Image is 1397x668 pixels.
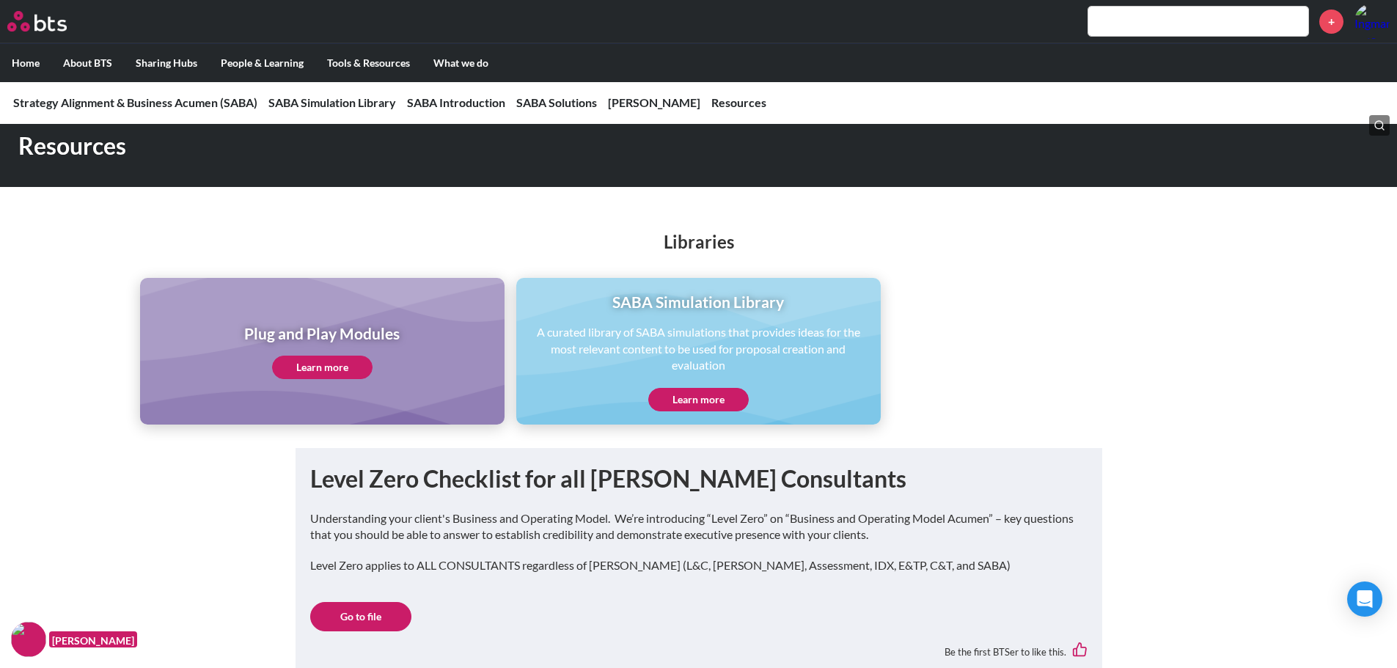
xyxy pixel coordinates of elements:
label: What we do [422,44,500,82]
p: Understanding your client's Business and Operating Model. We’re introducing “Level Zero” on “Busi... [310,510,1088,543]
label: Sharing Hubs [124,44,209,82]
h1: Level Zero Checklist for all [PERSON_NAME] Consultants [310,463,1088,496]
a: SABA Introduction [407,95,505,109]
label: Tools & Resources [315,44,422,82]
div: Open Intercom Messenger [1347,581,1382,617]
a: Strategy Alignment & Business Acumen (SABA) [13,95,257,109]
p: A curated library of SABA simulations that provides ideas for the most relevant content to be use... [527,324,870,373]
a: [PERSON_NAME] [608,95,700,109]
img: F [11,622,46,657]
img: BTS Logo [7,11,67,32]
a: Go home [7,11,94,32]
label: People & Learning [209,44,315,82]
a: Learn more [648,388,749,411]
a: Resources [711,95,766,109]
h1: SABA Simulation Library [527,291,870,312]
p: Level Zero applies to ALL CONSULTANTS regardless of [PERSON_NAME] (L&C, [PERSON_NAME], Assessment... [310,557,1088,573]
h1: Plug and Play Modules [244,323,400,344]
a: + [1319,10,1343,34]
h1: Resources [18,130,970,163]
label: About BTS [51,44,124,82]
a: Go to file [310,602,411,631]
img: Ingmar Steeman [1354,4,1390,39]
a: SABA Solutions [516,95,597,109]
a: SABA Simulation Library [268,95,396,109]
a: Learn more [272,356,373,379]
figcaption: [PERSON_NAME] [49,631,137,648]
a: Profile [1354,4,1390,39]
